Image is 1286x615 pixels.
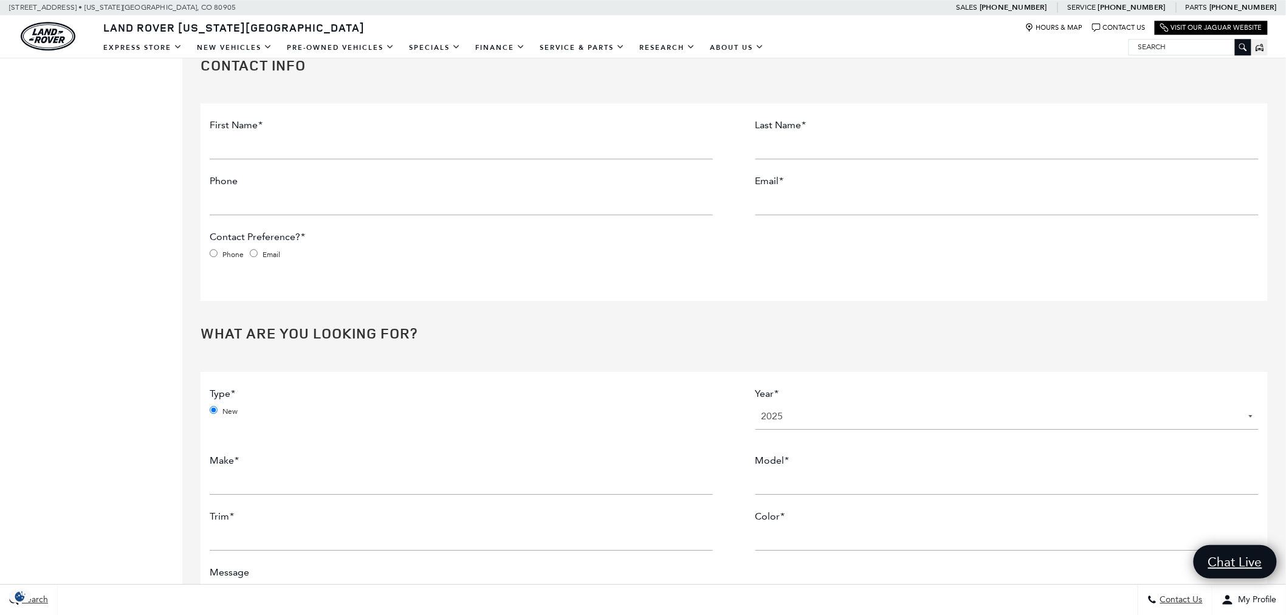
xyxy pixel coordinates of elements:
[96,37,771,58] nav: Main Navigation
[21,22,75,50] img: Land Rover
[201,57,1268,73] h2: Contact Info
[9,3,236,12] a: [STREET_ADDRESS] • [US_STATE][GEOGRAPHIC_DATA], CO 80905
[103,20,365,35] span: Land Rover [US_STATE][GEOGRAPHIC_DATA]
[1209,2,1277,12] a: [PHONE_NUMBER]
[703,37,771,58] a: About Us
[1098,2,1166,12] a: [PHONE_NUMBER]
[222,248,244,261] label: Phone
[632,37,703,58] a: Research
[755,510,785,523] label: Color
[1194,545,1277,579] a: Chat Live
[755,174,784,188] label: Email
[263,248,280,261] label: Email
[210,230,305,244] label: Contact Preference?
[1212,585,1286,615] button: Open user profile menu
[190,37,280,58] a: New Vehicles
[755,387,779,400] label: Year
[96,37,190,58] a: EXPRESS STORE
[201,325,1268,341] h2: What Are You Looking For?
[222,405,238,418] label: New
[1160,23,1262,32] a: Visit Our Jaguar Website
[1129,40,1251,54] input: Search
[1067,3,1096,12] span: Service
[6,590,34,603] section: Click to Open Cookie Consent Modal
[1157,595,1203,605] span: Contact Us
[280,37,402,58] a: Pre-Owned Vehicles
[755,119,806,132] label: Last Name
[210,510,234,523] label: Trim
[210,119,263,132] label: First Name
[6,590,34,603] img: Opt-Out Icon
[210,387,235,400] label: Type
[1092,23,1146,32] a: Contact Us
[210,454,239,467] label: Make
[21,22,75,50] a: land-rover
[402,37,468,58] a: Specials
[1025,23,1083,32] a: Hours & Map
[210,174,238,188] label: Phone
[1202,554,1268,570] span: Chat Live
[1186,3,1208,12] span: Parts
[755,454,789,467] label: Model
[980,2,1047,12] a: [PHONE_NUMBER]
[96,20,372,35] a: Land Rover [US_STATE][GEOGRAPHIC_DATA]
[210,566,249,579] label: Message
[468,37,532,58] a: Finance
[956,3,978,12] span: Sales
[532,37,632,58] a: Service & Parts
[1234,595,1277,605] span: My Profile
